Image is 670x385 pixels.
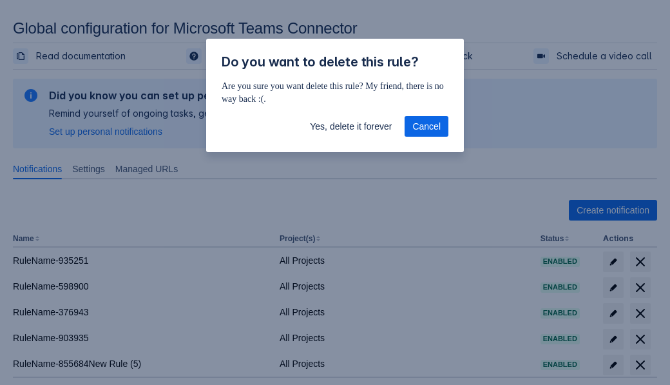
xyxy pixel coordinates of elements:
span: Do you want to delete this rule? [222,54,419,70]
p: Are you sure you want delete this rule? My friend, there is no way back :(. [222,80,448,106]
button: Yes, delete it forever [302,116,399,137]
button: Cancel [405,116,448,137]
span: Yes, delete it forever [310,116,392,137]
span: Cancel [412,116,441,137]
